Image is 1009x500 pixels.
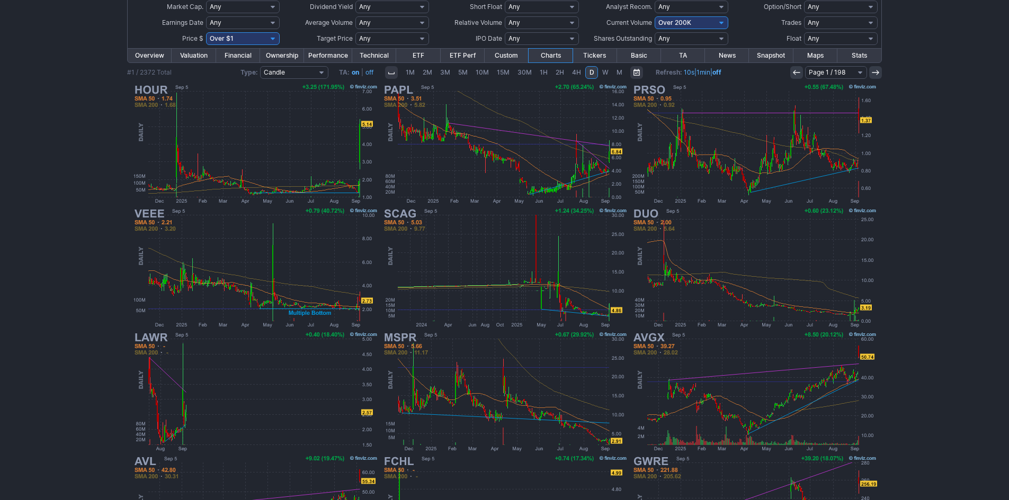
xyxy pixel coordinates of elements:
span: Trades [781,19,801,26]
span: Price $ [182,34,203,42]
span: | | [656,67,721,78]
a: 10M [472,66,493,79]
span: Current Volume [606,19,652,26]
span: Relative Volume [454,19,502,26]
span: 1M [406,68,415,76]
a: off [365,68,373,76]
a: off [712,68,721,76]
a: TA [661,49,705,62]
img: PAPL - Pineapple Financial Inc - Stock Price Chart [381,82,629,206]
span: 3M [440,68,450,76]
a: Stats [837,49,881,62]
span: 30M [517,68,532,76]
span: 2H [556,68,564,76]
a: Technical [352,49,396,62]
span: Earnings Date [162,19,203,26]
a: Snapshot [749,49,793,62]
span: 5M [458,68,468,76]
img: LAWR - Robot Consulting Co Ltd. ADR - Stock Price Chart [131,330,379,453]
img: HOUR - Hour Loop Inc - Stock Price Chart [131,82,379,206]
span: Average Volume [305,19,353,26]
b: Type: [240,68,258,76]
a: ETF Perf [441,49,485,62]
a: 2M [419,66,436,79]
a: 1H [536,66,551,79]
span: 2M [423,68,432,76]
a: Custom [485,49,529,62]
span: D [590,68,594,76]
a: Financial [216,49,260,62]
span: | [361,68,363,76]
a: Overview [128,49,172,62]
a: D [585,66,598,79]
a: ETF [396,49,440,62]
a: Ownership [260,49,304,62]
b: TA: [339,68,350,76]
span: 15M [497,68,510,76]
span: Dividend Yield [310,3,353,11]
a: 10s [684,68,694,76]
img: AVGX - Defiance Daily Target 2X Long AVGO ETF - Stock Price Chart [630,330,878,453]
img: PRSO - Peraso Inc - Stock Price Chart [630,82,878,206]
a: 5M [454,66,471,79]
span: Market Cap. [167,3,203,11]
button: Range [630,66,643,79]
a: News [705,49,749,62]
a: W [599,66,612,79]
span: M [617,68,622,76]
img: DUO - Fangdd Network Group Ltd - Stock Price Chart [630,206,878,330]
div: #1 / 2372 Total [127,67,172,78]
span: Target Price [317,34,353,42]
span: IPO Date [476,34,502,42]
a: Charts [529,49,573,62]
a: 1M [402,66,418,79]
span: Short Float [470,3,502,11]
a: on [352,68,359,76]
b: Refresh: [656,68,682,76]
span: Analyst Recom. [606,3,652,11]
a: 1min [697,68,710,76]
img: MSPR - MSP Recovery Inc - Stock Price Chart [381,330,629,453]
a: 15M [493,66,513,79]
span: 1H [540,68,548,76]
a: Valuation [172,49,216,62]
span: Float [787,34,801,42]
a: Performance [304,49,352,62]
span: Shares Outstanding [594,34,652,42]
span: W [602,68,609,76]
img: VEEE - Twin Vee PowerCats Co - Stock Price Chart [131,206,379,330]
button: Interval [385,66,398,79]
a: 2H [552,66,568,79]
span: Option/Short [764,3,801,11]
a: Tickers [573,49,617,62]
span: 10M [476,68,489,76]
a: 3M [436,66,454,79]
a: 30M [514,66,535,79]
span: 4H [572,68,581,76]
a: M [613,66,626,79]
a: Maps [793,49,837,62]
img: SCAG - Scage Future. ADR - Stock Price Chart [381,206,629,330]
a: 4H [568,66,585,79]
a: Basic [617,49,661,62]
